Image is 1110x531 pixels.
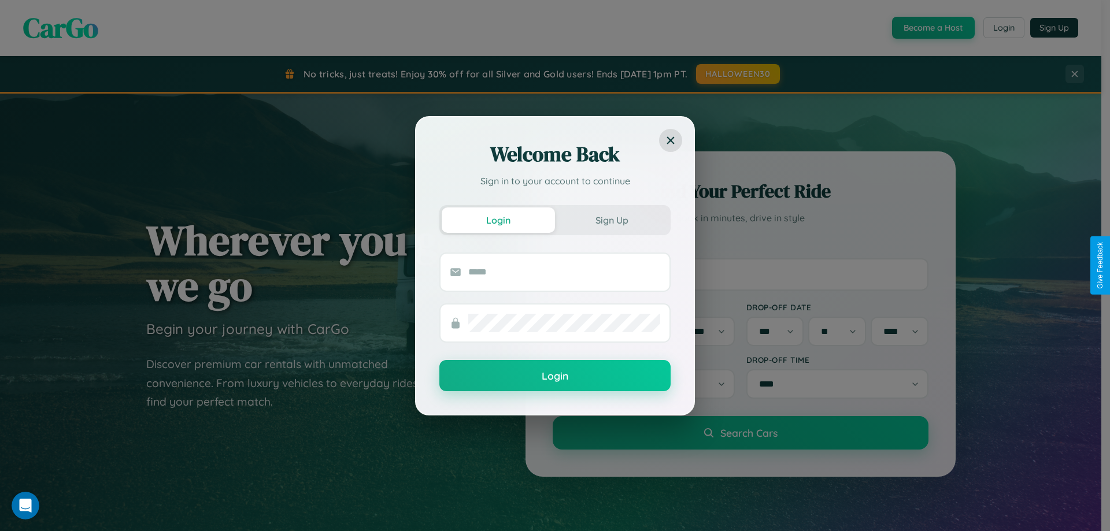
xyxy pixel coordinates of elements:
[1096,242,1104,289] div: Give Feedback
[555,207,668,233] button: Sign Up
[12,492,39,519] iframe: Intercom live chat
[439,360,671,391] button: Login
[442,207,555,233] button: Login
[439,140,671,168] h2: Welcome Back
[439,174,671,188] p: Sign in to your account to continue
